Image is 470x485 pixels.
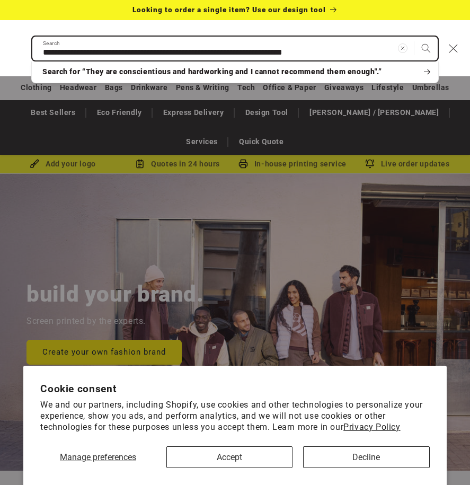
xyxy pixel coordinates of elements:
[132,5,326,14] span: Looking to order a single item? Use our design tool
[40,446,155,468] button: Manage preferences
[42,67,382,77] span: Search for “They are conscientious and hardworking and I cannot recommend them enough".”
[40,400,429,433] p: We and our partners, including Shopify, use cookies and other technologies to personalize your ex...
[166,446,293,468] button: Accept
[343,422,400,432] a: Privacy Policy
[441,37,465,60] button: Close
[391,37,414,60] button: Clear search term
[60,452,136,462] span: Manage preferences
[40,383,429,395] h2: Cookie consent
[414,37,438,60] button: Search
[303,446,430,468] button: Decline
